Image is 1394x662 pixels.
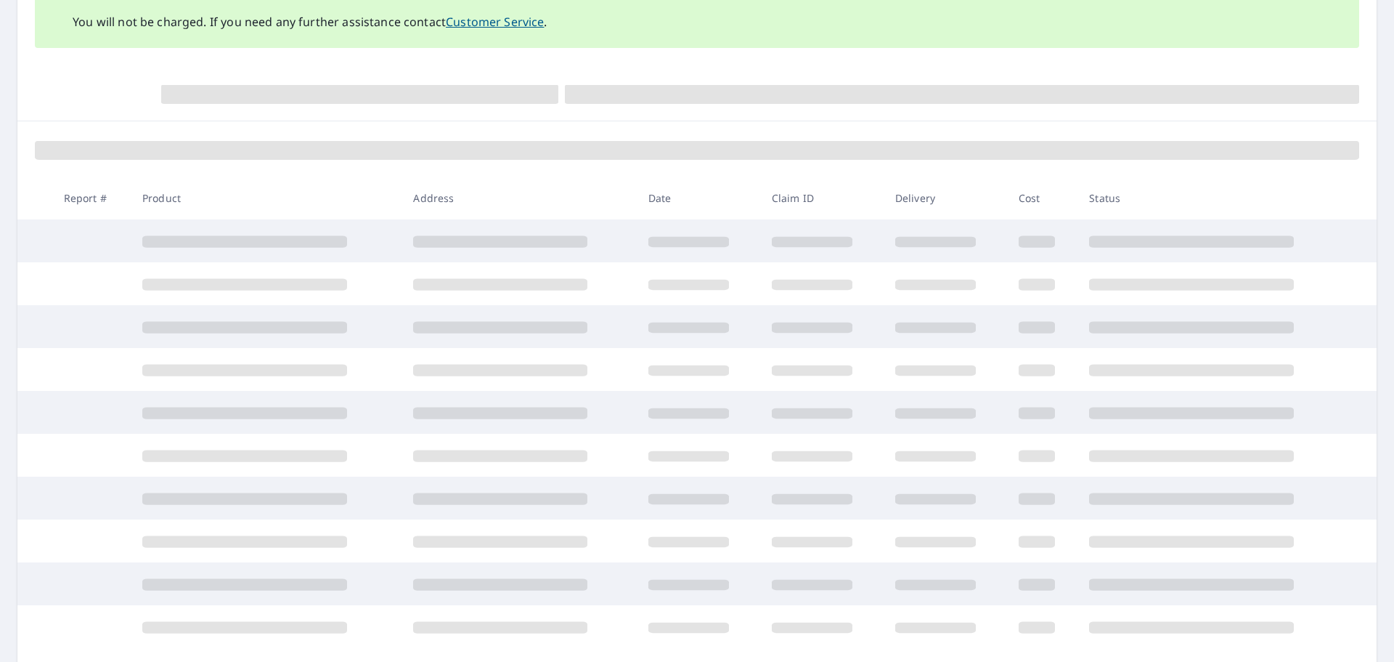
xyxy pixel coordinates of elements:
[760,177,884,219] th: Claim ID
[402,177,636,219] th: Address
[1077,177,1349,219] th: Status
[131,177,402,219] th: Product
[73,13,547,31] p: You will not be charged. If you need any further assistance contact .
[52,177,131,219] th: Report #
[637,177,760,219] th: Date
[1007,177,1078,219] th: Cost
[446,14,544,30] a: Customer Service
[884,177,1007,219] th: Delivery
